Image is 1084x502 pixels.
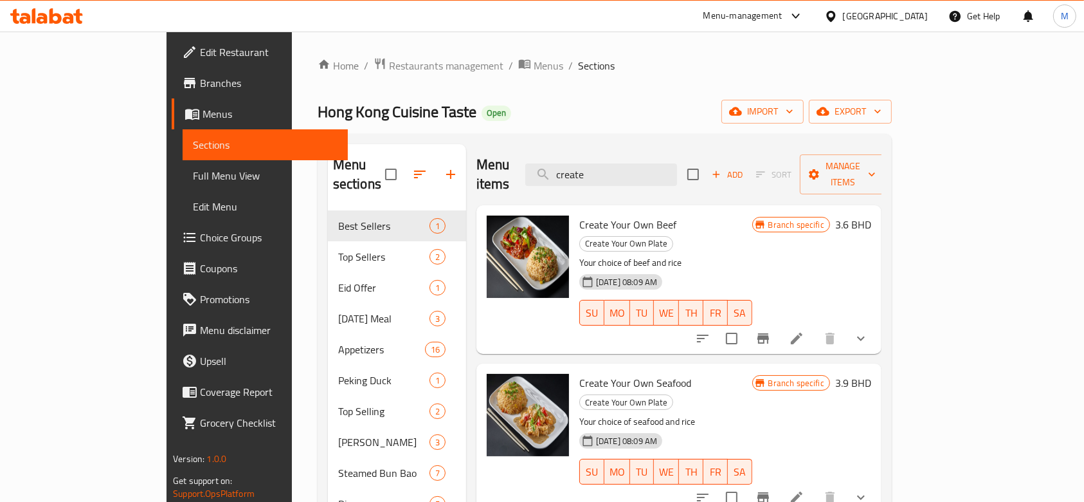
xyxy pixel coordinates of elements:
[172,346,348,376] a: Upsell
[328,210,466,241] div: Best Sellers1
[430,467,445,479] span: 7
[534,58,563,73] span: Menus
[679,459,703,485] button: TH
[377,161,404,188] span: Select all sections
[476,155,510,194] h2: Menu items
[338,404,429,419] span: Top Selling
[318,57,892,74] nav: breadcrumb
[578,58,615,73] span: Sections
[733,304,747,322] span: SA
[630,300,655,326] button: TU
[338,434,429,450] span: [PERSON_NAME]
[430,220,445,232] span: 1
[482,106,511,121] div: Open
[430,251,445,263] span: 2
[579,414,752,430] p: Your choice of seafood and rice
[579,459,604,485] button: SU
[328,458,466,488] div: Steamed Bun Bao7
[610,463,625,481] span: MO
[845,323,876,354] button: show more
[328,396,466,427] div: Top Selling2
[429,373,446,388] div: items
[585,463,599,481] span: SU
[338,280,429,295] span: Eid Offer
[338,249,429,265] span: Top Sellers
[338,342,425,357] div: Appetizers
[200,261,338,276] span: Coupons
[430,313,445,325] span: 3
[703,8,782,24] div: Menu-management
[748,165,800,185] span: Select section first
[338,465,429,481] span: Steamed Bun Bao
[172,315,348,346] a: Menu disclaimer
[328,427,466,458] div: [PERSON_NAME]3
[789,331,804,346] a: Edit menu item
[680,161,707,188] span: Select section
[579,373,691,393] span: Create Your Own Seafood
[328,303,466,334] div: [DATE] Meal3
[193,199,338,214] span: Edit Menu
[1061,9,1069,23] span: M
[579,300,604,326] button: SU
[509,58,513,73] li: /
[687,323,718,354] button: sort-choices
[333,155,385,194] h2: Menu sections
[482,107,511,118] span: Open
[435,159,466,190] button: Add section
[853,331,869,346] svg: Show Choices
[430,375,445,387] span: 1
[580,236,673,251] span: Create Your Own Plate
[206,451,226,467] span: 1.0.0
[172,98,348,129] a: Menus
[200,75,338,91] span: Branches
[338,311,429,326] div: Ramadan Meal
[172,37,348,68] a: Edit Restaurant
[200,292,338,307] span: Promotions
[604,459,630,485] button: MO
[429,280,446,295] div: items
[183,160,348,191] a: Full Menu View
[328,272,466,303] div: Eid Offer1
[703,459,728,485] button: FR
[835,374,871,392] h6: 3.9 BHD
[200,384,338,400] span: Coverage Report
[172,222,348,253] a: Choice Groups
[710,167,745,182] span: Add
[763,377,829,389] span: Branch specific
[338,218,429,234] span: Best Sellers
[763,219,829,231] span: Branch specific
[430,436,445,449] span: 3
[389,58,503,73] span: Restaurants management
[732,104,793,120] span: import
[709,304,723,322] span: FR
[425,342,446,357] div: items
[430,282,445,294] span: 1
[659,304,674,322] span: WE
[172,376,348,407] a: Coverage Report
[579,395,673,410] div: Create Your Own Plate
[518,57,563,74] a: Menus
[809,100,892,124] button: export
[200,415,338,431] span: Grocery Checklist
[338,373,429,388] span: Peking Duck
[193,168,338,183] span: Full Menu View
[728,300,752,326] button: SA
[429,404,446,419] div: items
[430,405,445,418] span: 2
[200,44,338,60] span: Edit Restaurant
[172,253,348,284] a: Coupons
[709,463,723,481] span: FR
[328,365,466,396] div: Peking Duck1
[487,374,569,456] img: Create Your Own Seafood
[338,434,429,450] div: Sushi Maki
[318,97,476,126] span: Hong Kong Cuisine Taste
[429,311,446,326] div: items
[579,215,676,234] span: Create Your Own Beef
[173,451,204,467] span: Version:
[200,230,338,245] span: Choice Groups
[183,129,348,160] a: Sections
[654,459,679,485] button: WE
[610,304,625,322] span: MO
